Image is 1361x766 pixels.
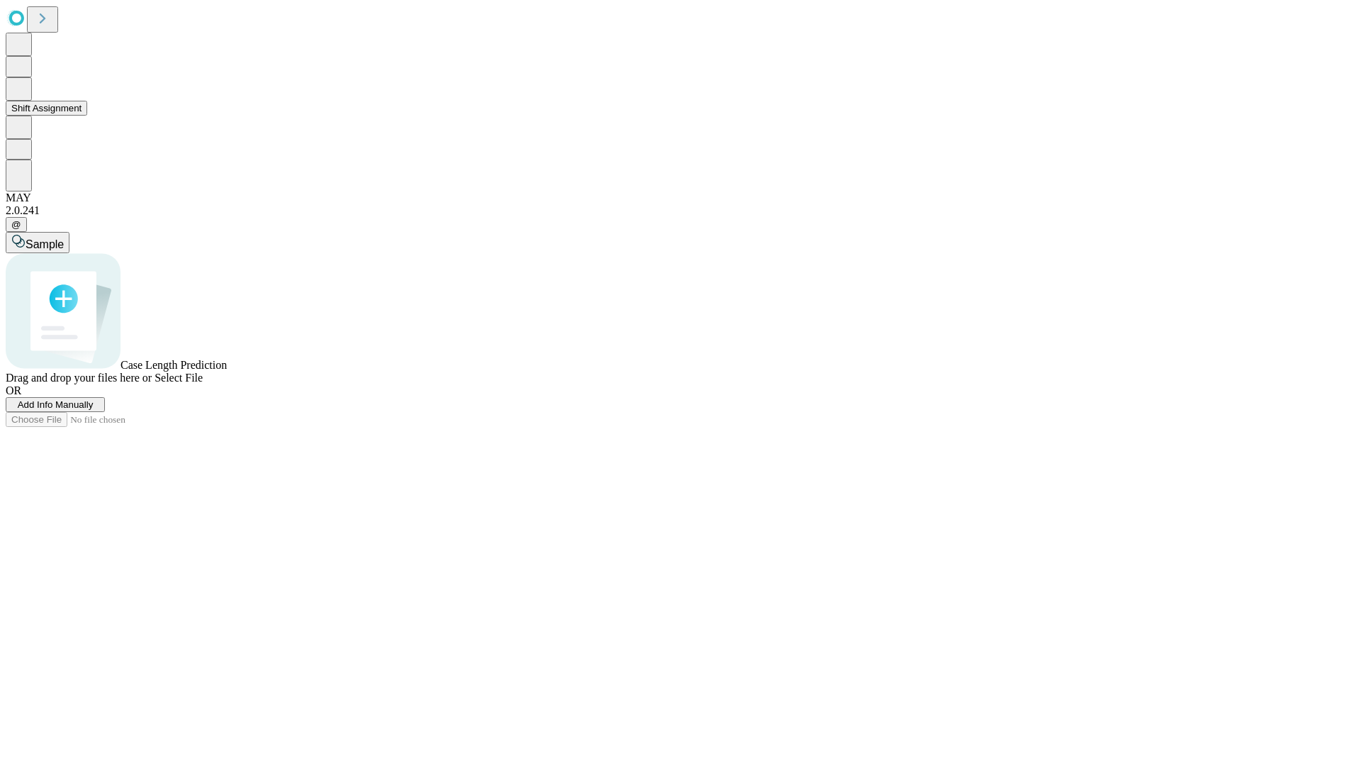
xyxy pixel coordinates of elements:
[26,238,64,250] span: Sample
[6,384,21,396] span: OR
[6,232,69,253] button: Sample
[6,397,105,412] button: Add Info Manually
[155,372,203,384] span: Select File
[11,219,21,230] span: @
[121,359,227,371] span: Case Length Prediction
[6,217,27,232] button: @
[6,204,1355,217] div: 2.0.241
[6,191,1355,204] div: MAY
[18,399,94,410] span: Add Info Manually
[6,101,87,116] button: Shift Assignment
[6,372,152,384] span: Drag and drop your files here or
